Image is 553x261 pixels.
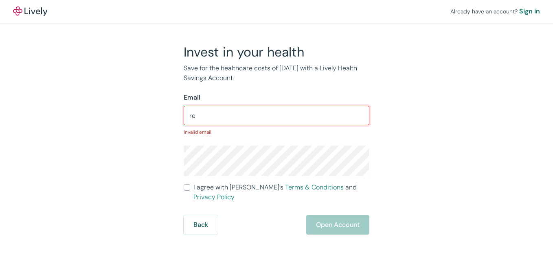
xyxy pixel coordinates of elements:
p: Save for the healthcare costs of [DATE] with a Lively Health Savings Account [184,63,369,83]
button: Back [184,215,218,235]
span: I agree with [PERSON_NAME]’s and [193,183,369,202]
h2: Invest in your health [184,44,369,60]
a: Sign in [519,7,540,16]
a: LivelyLively [13,7,47,16]
p: Invalid email [184,128,369,136]
a: Privacy Policy [193,193,235,201]
img: Lively [13,7,47,16]
label: Email [184,93,200,102]
div: Already have an account? [450,7,540,16]
a: Terms & Conditions [285,183,344,191]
